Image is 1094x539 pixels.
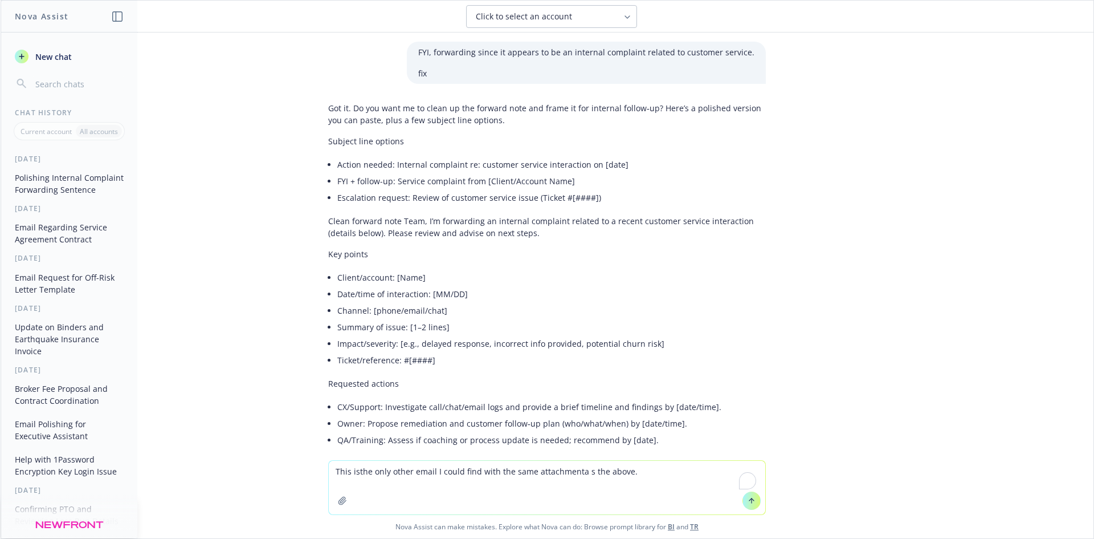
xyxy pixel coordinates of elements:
button: Update on Binders and Earthquake Insurance Invoice [10,318,128,360]
li: Channel: [phone/email/chat] [337,302,766,319]
li: Client/account: [Name] [337,269,766,286]
li: Escalation request: Review of customer service issue (Ticket #[####]) [337,189,766,206]
span: Click to select an account [476,11,572,22]
div: [DATE] [1,154,137,164]
p: All accounts [80,127,118,136]
li: FYI + follow-up: Service complaint from [Client/Account Name] [337,173,766,189]
button: Confirming PTO and Reviewing Loss Run Details [10,500,128,530]
div: [DATE] [1,303,137,313]
div: [DATE] [1,365,137,375]
button: Help with 1Password Encryption Key Login Issue [10,450,128,481]
button: Email Polishing for Executive Assistant [10,415,128,445]
div: Chat History [1,108,137,117]
span: Nova Assist can make mistakes. Explore what Nova can do: Browse prompt library for and [5,515,1089,538]
span: New chat [33,51,72,63]
p: I’ll compile responses and send a consolidated update to stakeholders by [date/time]. If anything... [328,457,766,481]
button: Email Regarding Service Agreement Contract [10,218,128,249]
li: QA/Training: Assess if coaching or process update is needed; recommend by [date]. [337,432,766,448]
p: fix [418,67,754,79]
h1: Nova Assist [15,10,68,22]
p: Clean forward note Team, I’m forwarding an internal complaint related to a recent customer servic... [328,215,766,239]
div: [DATE] [1,253,137,263]
div: [DATE] [1,204,137,213]
p: Subject line options [328,135,766,147]
li: Summary of issue: [1–2 lines] [337,319,766,335]
button: Email Request for Off-Risk Letter Template [10,268,128,299]
a: BI [668,522,675,532]
li: Action needed: Internal complaint re: customer service interaction on [date] [337,156,766,173]
li: CX/Support: Investigate call/chat/email logs and provide a brief timeline and findings by [date/t... [337,399,766,415]
input: Search chats [33,76,124,92]
button: Broker Fee Proposal and Contract Coordination [10,379,128,410]
a: TR [690,522,699,532]
button: Polishing Internal Complaint Forwarding Sentence [10,168,128,199]
li: Impact/severity: [e.g., delayed response, incorrect info provided, potential churn risk] [337,335,766,352]
div: [DATE] [1,485,137,495]
li: Date/time of interaction: [MM/DD] [337,286,766,302]
p: FYI, forwarding since it appears to be an internal complaint related to customer service. [418,46,754,58]
button: New chat [10,46,128,67]
button: Click to select an account [466,5,637,28]
textarea: To enrich screen reader interactions, please activate Accessibility in Grammarly extension settings [329,461,765,514]
p: Requested actions [328,378,766,390]
p: Got it. Do you want me to clean up the forward note and frame it for internal follow‑up? Here’s a... [328,102,766,126]
li: Owner: Propose remediation and customer follow‑up plan (who/what/when) by [date/time]. [337,415,766,432]
li: Ticket/reference: #[####] [337,352,766,368]
p: Current account [21,127,72,136]
p: Key points [328,248,766,260]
